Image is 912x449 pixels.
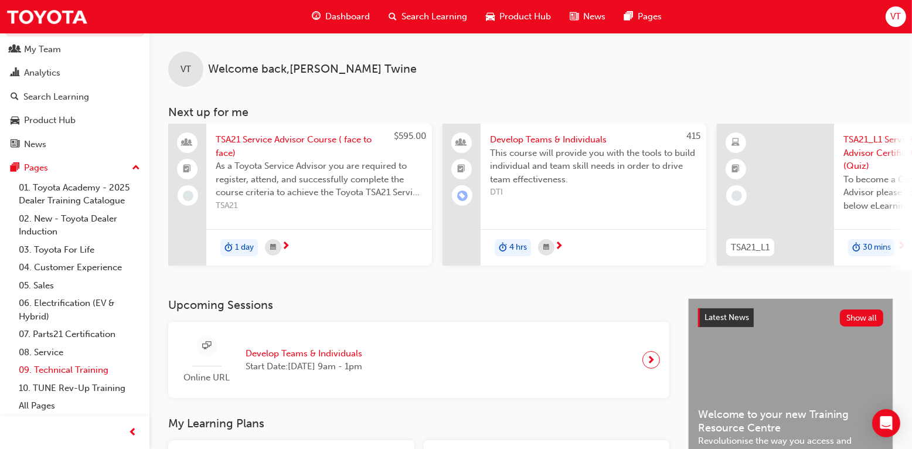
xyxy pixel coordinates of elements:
[624,9,633,24] span: pages-icon
[281,241,290,252] span: next-icon
[11,45,19,55] span: people-icon
[543,240,549,255] span: calendar-icon
[129,426,138,440] span: prev-icon
[14,241,145,259] a: 03. Toyota For Life
[246,347,362,360] span: Develop Teams & Individuals
[732,162,740,177] span: booktick-icon
[490,186,697,199] span: DTI
[499,240,507,256] span: duration-icon
[224,240,233,256] span: duration-icon
[14,294,145,325] a: 06. Electrification (EV & Hybrid)
[235,241,254,254] span: 1 day
[6,4,88,30] img: Trak
[11,140,19,150] span: news-icon
[270,240,276,255] span: calendar-icon
[11,115,19,126] span: car-icon
[302,5,379,29] a: guage-iconDashboard
[457,191,468,201] span: learningRecordVerb_ENROLL-icon
[647,352,656,368] span: next-icon
[14,343,145,362] a: 08. Service
[24,114,76,127] div: Product Hub
[5,12,145,157] button: DashboardMy TeamAnalyticsSearch LearningProduct HubNews
[168,124,432,266] a: $595.00TSA21 Service Advisor Course ( face to face)As a Toyota Service Advisor you are required t...
[554,241,563,252] span: next-icon
[246,360,362,373] span: Start Date: [DATE] 9am - 1pm
[5,39,145,60] a: My Team
[14,179,145,210] a: 01. Toyota Academy - 2025 Dealer Training Catalogue
[863,241,891,254] span: 30 mins
[5,86,145,108] a: Search Learning
[24,161,48,175] div: Pages
[731,241,770,254] span: TSA21_L1
[897,241,906,252] span: next-icon
[698,408,883,434] span: Welcome to your new Training Resource Centre
[490,133,697,147] span: Develop Teams & Individuals
[325,10,370,23] span: Dashboard
[886,6,906,27] button: VT
[458,135,466,151] span: people-icon
[11,92,19,103] span: search-icon
[14,258,145,277] a: 04. Customer Experience
[181,63,191,76] span: VT
[458,162,466,177] span: booktick-icon
[14,210,145,241] a: 02. New - Toyota Dealer Induction
[394,131,426,141] span: $595.00
[149,106,912,119] h3: Next up for me
[14,277,145,295] a: 05. Sales
[731,191,742,201] span: learningRecordVerb_NONE-icon
[401,10,467,23] span: Search Learning
[477,5,560,29] a: car-iconProduct Hub
[23,90,89,104] div: Search Learning
[583,10,605,23] span: News
[183,135,192,151] span: people-icon
[486,9,495,24] span: car-icon
[840,309,884,326] button: Show all
[14,379,145,397] a: 10. TUNE Rev-Up Training
[208,63,417,76] span: Welcome back , [PERSON_NAME] Twine
[5,157,145,179] button: Pages
[216,159,423,199] span: As a Toyota Service Advisor you are required to register, attend, and successfully complete the c...
[615,5,671,29] a: pages-iconPages
[24,138,46,151] div: News
[183,162,192,177] span: booktick-icon
[389,9,397,24] span: search-icon
[14,325,145,343] a: 07. Parts21 Certification
[698,308,883,327] a: Latest NewsShow all
[443,124,706,266] a: 415Develop Teams & IndividualsThis course will provide you with the tools to build individual and...
[183,191,193,201] span: learningRecordVerb_NONE-icon
[132,161,140,176] span: up-icon
[852,240,860,256] span: duration-icon
[203,339,212,353] span: sessionType_ONLINE_URL-icon
[490,147,697,186] span: This course will provide you with the tools to build individual and team skill needs in order to ...
[5,110,145,131] a: Product Hub
[178,371,236,385] span: Online URL
[14,361,145,379] a: 09. Technical Training
[5,62,145,84] a: Analytics
[560,5,615,29] a: news-iconNews
[499,10,551,23] span: Product Hub
[216,133,423,159] span: TSA21 Service Advisor Course ( face to face)
[178,331,660,389] a: Online URLDevelop Teams & IndividualsStart Date:[DATE] 9am - 1pm
[216,199,423,213] span: TSA21
[168,298,669,312] h3: Upcoming Sessions
[890,10,901,23] span: VT
[509,241,527,254] span: 4 hrs
[872,409,900,437] div: Open Intercom Messenger
[379,5,477,29] a: search-iconSearch Learning
[24,43,61,56] div: My Team
[5,134,145,155] a: News
[686,131,700,141] span: 415
[312,9,321,24] span: guage-icon
[168,417,669,430] h3: My Learning Plans
[24,66,60,80] div: Analytics
[14,397,145,415] a: All Pages
[11,68,19,79] span: chart-icon
[570,9,578,24] span: news-icon
[705,312,749,322] span: Latest News
[732,135,740,151] span: learningResourceType_ELEARNING-icon
[11,163,19,174] span: pages-icon
[638,10,662,23] span: Pages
